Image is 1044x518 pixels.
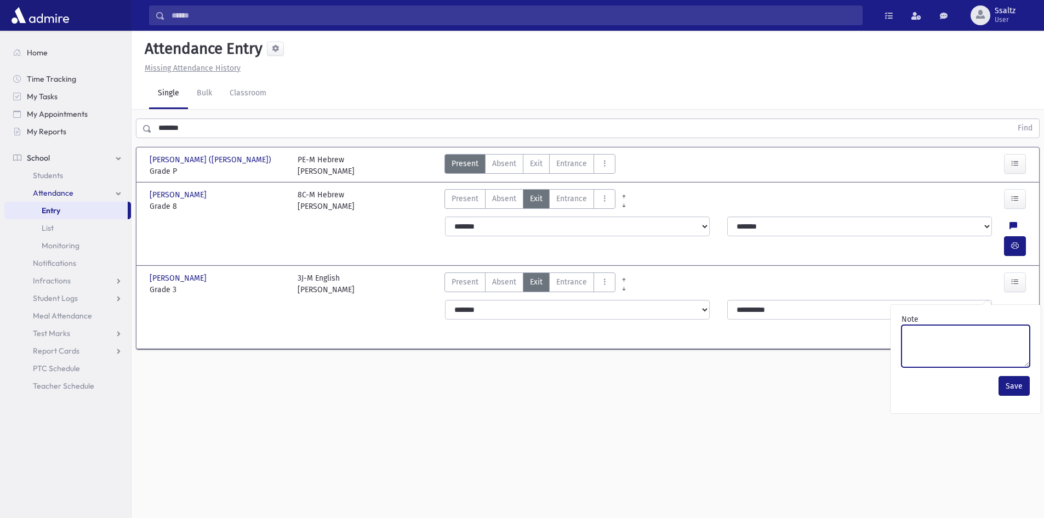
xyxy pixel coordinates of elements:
[150,166,287,177] span: Grade P
[4,105,131,123] a: My Appointments
[4,167,131,184] a: Students
[298,154,355,177] div: PE-M Hebrew [PERSON_NAME]
[140,64,241,73] a: Missing Attendance History
[33,293,78,303] span: Student Logs
[444,154,615,177] div: AttTypes
[42,241,79,251] span: Monitoring
[999,376,1030,396] button: Save
[27,74,76,84] span: Time Tracking
[530,158,543,169] span: Exit
[42,206,60,215] span: Entry
[4,44,131,61] a: Home
[902,314,919,325] label: Note
[556,158,587,169] span: Entrance
[33,346,79,356] span: Report Cards
[452,276,478,288] span: Present
[150,154,273,166] span: [PERSON_NAME] ([PERSON_NAME])
[4,202,128,219] a: Entry
[452,158,478,169] span: Present
[4,70,131,88] a: Time Tracking
[33,381,94,391] span: Teacher Schedule
[4,88,131,105] a: My Tasks
[27,109,88,119] span: My Appointments
[4,289,131,307] a: Student Logs
[298,272,355,295] div: 3J-M English [PERSON_NAME]
[995,7,1016,15] span: Ssaltz
[33,363,80,373] span: PTC Schedule
[150,201,287,212] span: Grade 8
[4,184,131,202] a: Attendance
[33,276,71,286] span: Infractions
[188,78,221,109] a: Bulk
[145,64,241,73] u: Missing Attendance History
[4,254,131,272] a: Notifications
[33,170,63,180] span: Students
[492,193,516,204] span: Absent
[4,307,131,325] a: Meal Attendance
[4,237,131,254] a: Monitoring
[298,189,355,212] div: 8C-M Hebrew [PERSON_NAME]
[4,149,131,167] a: School
[452,193,478,204] span: Present
[4,272,131,289] a: Infractions
[530,276,543,288] span: Exit
[33,188,73,198] span: Attendance
[150,189,209,201] span: [PERSON_NAME]
[149,78,188,109] a: Single
[4,325,131,342] a: Test Marks
[492,158,516,169] span: Absent
[530,193,543,204] span: Exit
[27,153,50,163] span: School
[4,377,131,395] a: Teacher Schedule
[27,48,48,58] span: Home
[42,223,54,233] span: List
[492,276,516,288] span: Absent
[33,311,92,321] span: Meal Attendance
[221,78,275,109] a: Classroom
[4,342,131,360] a: Report Cards
[995,15,1016,24] span: User
[150,272,209,284] span: [PERSON_NAME]
[150,284,287,295] span: Grade 3
[140,39,263,58] h5: Attendance Entry
[556,193,587,204] span: Entrance
[4,360,131,377] a: PTC Schedule
[1011,119,1039,138] button: Find
[444,189,615,212] div: AttTypes
[165,5,862,25] input: Search
[33,258,76,268] span: Notifications
[27,127,66,136] span: My Reports
[444,272,615,295] div: AttTypes
[27,92,58,101] span: My Tasks
[4,219,131,237] a: List
[556,276,587,288] span: Entrance
[4,123,131,140] a: My Reports
[9,4,72,26] img: AdmirePro
[33,328,70,338] span: Test Marks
